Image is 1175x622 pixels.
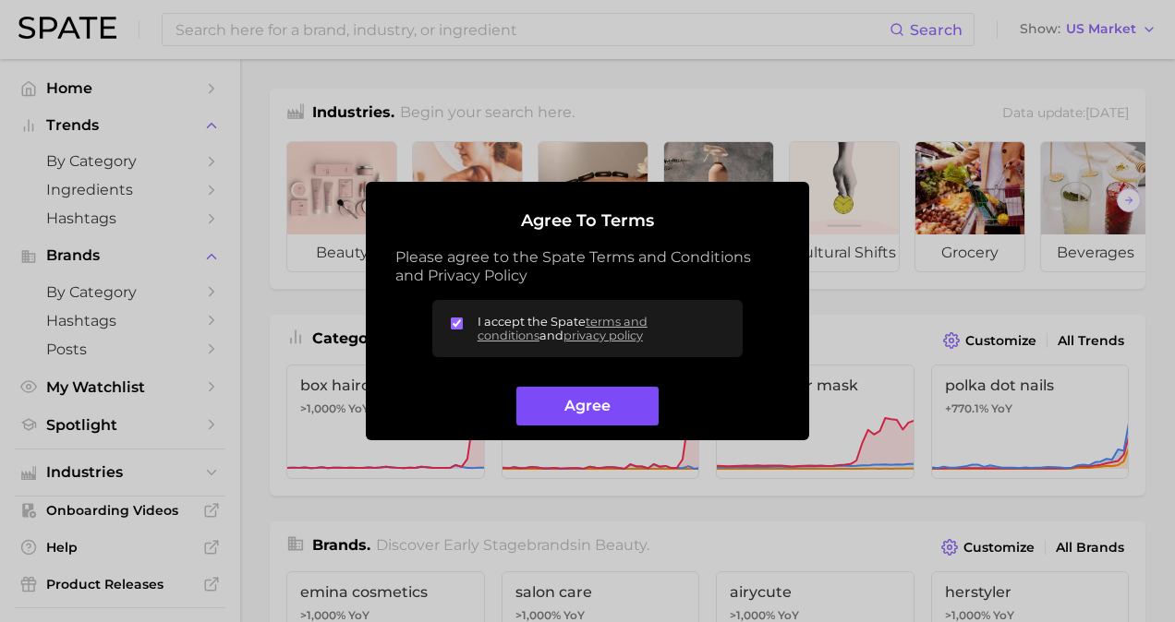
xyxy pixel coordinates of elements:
h2: Agree to Terms [395,211,780,232]
a: terms and conditions [478,315,648,342]
button: Agree [516,387,658,426]
a: privacy policy [563,329,643,342]
span: I accept the Spate and [478,315,728,342]
p: Please agree to the Spate Terms and Conditions and Privacy Policy [395,248,780,285]
input: I accept the Spateterms and conditionsandprivacy policy [451,317,463,329]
